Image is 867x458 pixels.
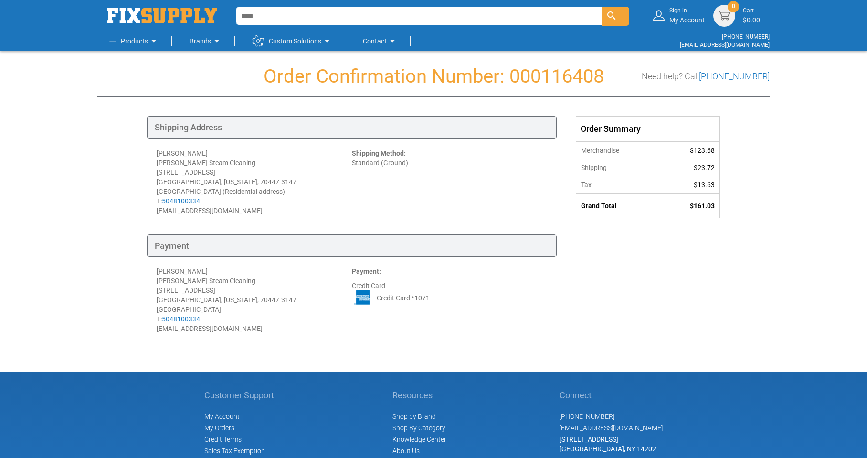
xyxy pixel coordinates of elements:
span: $23.72 [694,164,715,171]
a: Brands [190,32,222,51]
div: Shipping Address [147,116,557,139]
a: [PHONE_NUMBER] [560,413,614,420]
a: [EMAIL_ADDRESS][DOMAIN_NAME] [680,42,770,48]
div: [PERSON_NAME] [PERSON_NAME] Steam Cleaning [STREET_ADDRESS] [GEOGRAPHIC_DATA], [US_STATE], 70447-... [157,149,352,215]
h5: Resources [392,391,446,400]
strong: Payment: [352,267,381,275]
a: [PHONE_NUMBER] [722,33,770,40]
img: AE [352,290,374,305]
th: Shipping [576,159,659,176]
div: My Account [669,7,705,24]
a: Products [109,32,159,51]
h5: Customer Support [204,391,279,400]
a: store logo [107,8,217,23]
span: $13.63 [694,181,715,189]
span: [STREET_ADDRESS] [GEOGRAPHIC_DATA], NY 14202 [560,436,656,453]
a: Shop by Brand [392,413,436,420]
a: 5048100334 [162,197,200,205]
div: Order Summary [576,117,719,141]
strong: Shipping Method: [352,149,406,157]
th: Merchandise [576,141,659,159]
span: $123.68 [690,147,715,154]
div: Standard (Ground) [352,149,547,215]
h5: Connect [560,391,663,400]
img: Fix Industrial Supply [107,8,217,23]
span: My Orders [204,424,234,432]
strong: Grand Total [581,202,617,210]
div: Payment [147,234,557,257]
small: Cart [743,7,760,15]
a: Shop By Category [392,424,445,432]
a: [PHONE_NUMBER] [699,71,770,81]
span: $161.03 [690,202,715,210]
span: Credit Card *1071 [377,293,430,303]
a: About Us [392,447,420,455]
div: [PERSON_NAME] [PERSON_NAME] Steam Cleaning [STREET_ADDRESS] [GEOGRAPHIC_DATA], [US_STATE], 70447-... [157,266,352,333]
h1: Order Confirmation Number: 000116408 [97,66,770,87]
a: 5048100334 [162,315,200,323]
span: $0.00 [743,16,760,24]
span: Credit Terms [204,436,242,443]
span: My Account [204,413,240,420]
div: Credit Card [352,266,547,333]
a: Knowledge Center [392,436,446,443]
h3: Need help? Call [642,72,770,81]
a: Custom Solutions [253,32,333,51]
span: 0 [732,2,735,11]
a: [EMAIL_ADDRESS][DOMAIN_NAME] [560,424,663,432]
a: Contact [363,32,398,51]
span: Sales Tax Exemption [204,447,265,455]
th: Tax [576,176,659,194]
small: Sign in [669,7,705,15]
